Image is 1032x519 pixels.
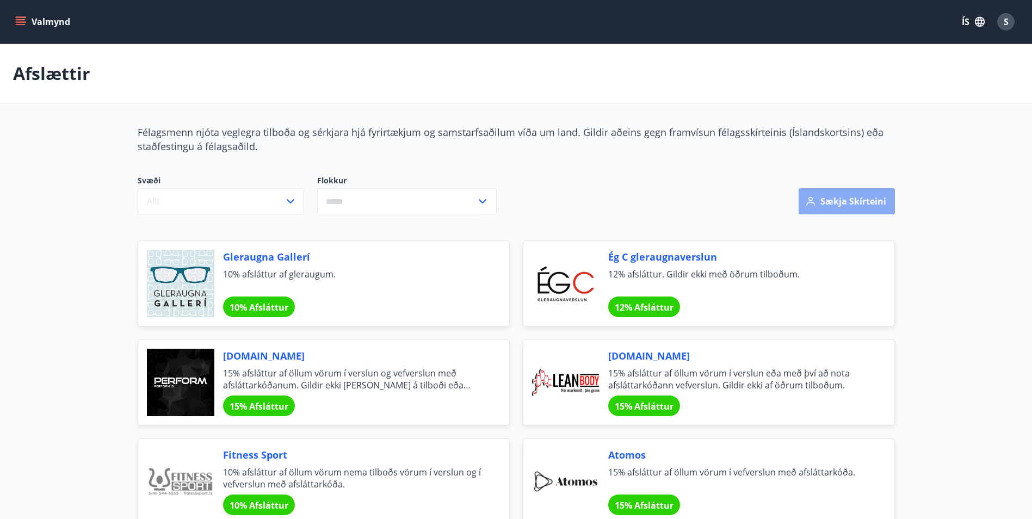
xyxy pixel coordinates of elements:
span: 15% afsláttur af öllum vörum í verslun eða með því að nota afsláttarkóðann vefverslun. Gildir ekk... [608,367,868,391]
span: 15% Afsláttur [230,400,288,412]
span: Allt [147,195,160,207]
span: Ég C gleraugnaverslun [608,250,868,264]
label: Flokkur [317,175,497,186]
span: Atomos [608,448,868,462]
button: Allt [138,188,304,214]
span: 15% Afsláttur [615,499,673,511]
span: 15% afsláttur af öllum vörum í verslun og vefverslun með afsláttarkóðanum. Gildir ekki [PERSON_NA... [223,367,483,391]
button: Sækja skírteini [799,188,895,214]
span: Fitness Sport [223,448,483,462]
p: Afslættir [13,61,90,85]
span: 12% Afsláttur [615,301,673,313]
span: 15% afsláttur af öllum vörum í vefverslun með afsláttarkóða. [608,466,868,490]
span: Félagsmenn njóta veglegra tilboða og sérkjara hjá fyrirtækjum og samstarfsaðilum víða um land. Gi... [138,126,883,153]
button: S [993,9,1019,35]
span: 15% Afsláttur [615,400,673,412]
span: [DOMAIN_NAME] [608,349,868,363]
span: 10% afsláttur af öllum vörum nema tilboðs vörum í verslun og í vefverslun með afsláttarkóða. [223,466,483,490]
span: 10% Afsláttur [230,301,288,313]
span: 12% afsláttur. Gildir ekki með öðrum tilboðum. [608,268,868,292]
span: 10% Afsláttur [230,499,288,511]
span: [DOMAIN_NAME] [223,349,483,363]
button: menu [13,12,75,32]
button: ÍS [956,12,991,32]
span: S [1004,16,1009,28]
span: Gleraugna Gallerí [223,250,483,264]
span: 10% afsláttur af gleraugum. [223,268,483,292]
span: Svæði [138,175,304,188]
